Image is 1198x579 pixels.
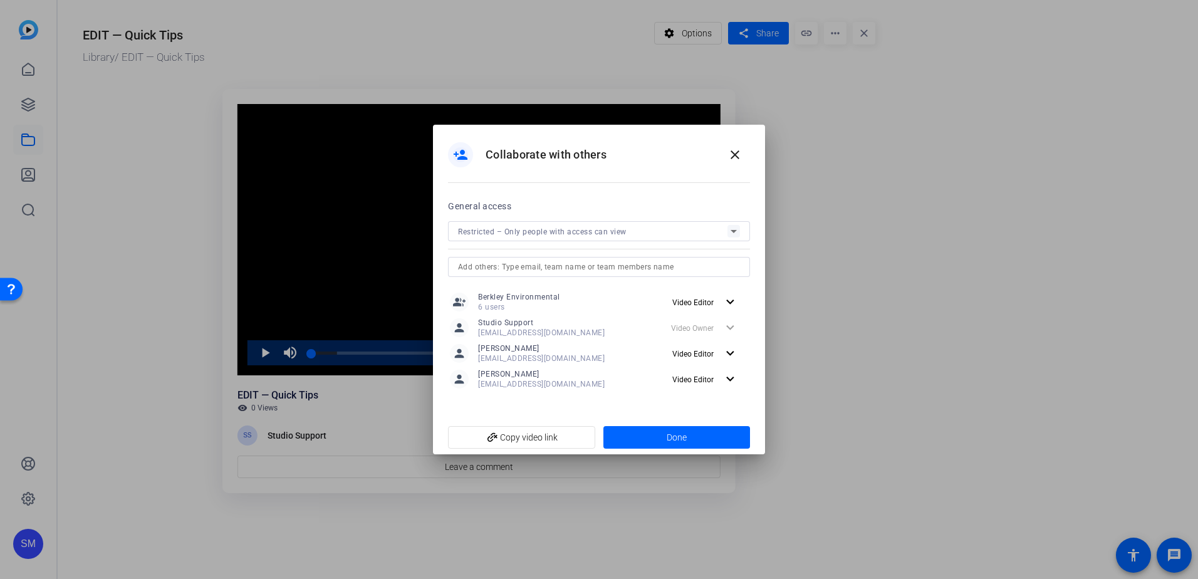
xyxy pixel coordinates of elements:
button: Video Editor [667,291,748,313]
span: Video Editor [672,298,714,307]
mat-icon: group_add [452,295,467,310]
span: Studio Support [478,318,605,328]
mat-icon: expand_more [722,372,738,387]
span: [EMAIL_ADDRESS][DOMAIN_NAME] [478,379,605,389]
button: Done [603,426,751,449]
span: 6 users [478,302,560,312]
span: [EMAIL_ADDRESS][DOMAIN_NAME] [478,328,605,338]
mat-icon: expand_more [722,295,738,310]
mat-icon: close [727,147,742,162]
span: Done [667,431,687,444]
h2: General access [448,199,511,214]
span: Berkley Environmental [478,292,560,302]
span: Video Editor [672,375,714,384]
mat-icon: add_link [482,427,503,449]
button: Video Editor [667,368,748,390]
button: Video Editor [667,342,748,365]
span: [PERSON_NAME] [478,369,605,379]
mat-icon: person [450,344,469,363]
mat-icon: person [450,318,469,337]
input: Add others: Type email, team name or team members name [458,259,740,274]
button: Copy video link [448,426,595,449]
mat-icon: person_add [453,147,468,162]
span: Video Editor [672,350,714,358]
h1: Collaborate with others [486,147,607,162]
span: Copy video link [458,425,585,449]
mat-icon: person [450,370,469,389]
mat-icon: expand_more [722,346,738,362]
span: [PERSON_NAME] [478,343,605,353]
span: [EMAIL_ADDRESS][DOMAIN_NAME] [478,353,605,363]
span: Restricted – Only people with access can view [458,227,627,236]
